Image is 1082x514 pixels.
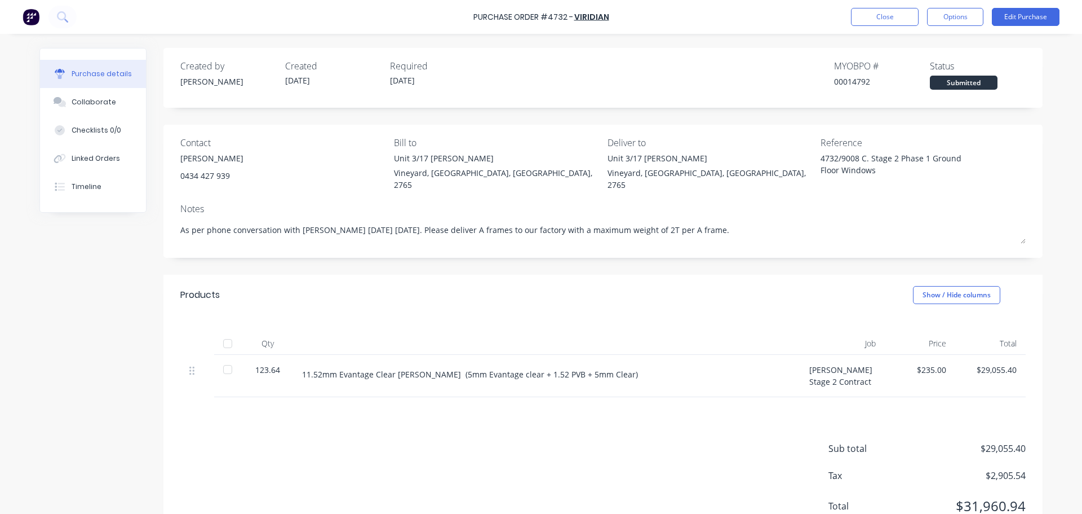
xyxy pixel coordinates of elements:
div: Job [800,332,885,355]
span: Total [828,499,913,513]
div: Purchase details [72,69,132,79]
div: [PERSON_NAME] [180,76,276,87]
span: $29,055.40 [913,442,1026,455]
div: [PERSON_NAME] [180,152,243,164]
button: Linked Orders [40,144,146,173]
button: Options [927,8,983,26]
div: [PERSON_NAME] Stage 2 Contract [800,355,885,397]
button: Collaborate [40,88,146,116]
button: Close [851,8,919,26]
a: Viridian [574,11,609,23]
textarea: As per phone conversation with [PERSON_NAME] [DATE] [DATE]. Please deliver A frames to our factor... [180,218,1026,244]
button: Show / Hide columns [913,286,1000,304]
div: Reference [821,136,1026,150]
button: Checklists 0/0 [40,116,146,144]
span: $2,905.54 [913,469,1026,482]
div: Required [390,59,486,73]
div: Submitted [930,76,997,90]
div: Timeline [72,182,101,192]
button: Timeline [40,173,146,201]
div: Contact [180,136,385,150]
div: 00014792 [834,76,930,87]
div: Unit 3/17 [PERSON_NAME] [607,152,813,164]
div: 0434 427 939 [180,170,243,182]
div: Linked Orders [72,153,120,164]
div: Bill to [394,136,599,150]
div: Deliver to [607,136,813,150]
button: Edit Purchase [992,8,1059,26]
span: Sub total [828,442,913,455]
div: Notes [180,202,1026,216]
div: Total [955,332,1026,355]
div: Checklists 0/0 [72,125,121,135]
div: 123.64 [251,364,284,376]
div: Price [885,332,955,355]
div: $235.00 [894,364,946,376]
div: Status [930,59,1026,73]
div: Created by [180,59,276,73]
div: Qty [242,332,293,355]
img: Factory [23,8,39,25]
div: Vineyard, [GEOGRAPHIC_DATA], [GEOGRAPHIC_DATA], 2765 [394,167,599,191]
div: MYOB PO # [834,59,930,73]
div: Unit 3/17 [PERSON_NAME] [394,152,599,164]
div: 11.52mm Evantage Clear [PERSON_NAME] (5mm Evantage clear + 1.52 PVB + 5mm Clear) [302,368,791,380]
div: Collaborate [72,97,116,107]
button: Purchase details [40,60,146,88]
div: Purchase Order #4732 - [473,11,573,23]
div: $29,055.40 [964,364,1017,376]
div: Vineyard, [GEOGRAPHIC_DATA], [GEOGRAPHIC_DATA], 2765 [607,167,813,191]
span: Tax [828,469,913,482]
div: Products [180,288,220,302]
div: Created [285,59,381,73]
textarea: 4732/9008 C. Stage 2 Phase 1 Ground Floor Windows [821,152,961,178]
